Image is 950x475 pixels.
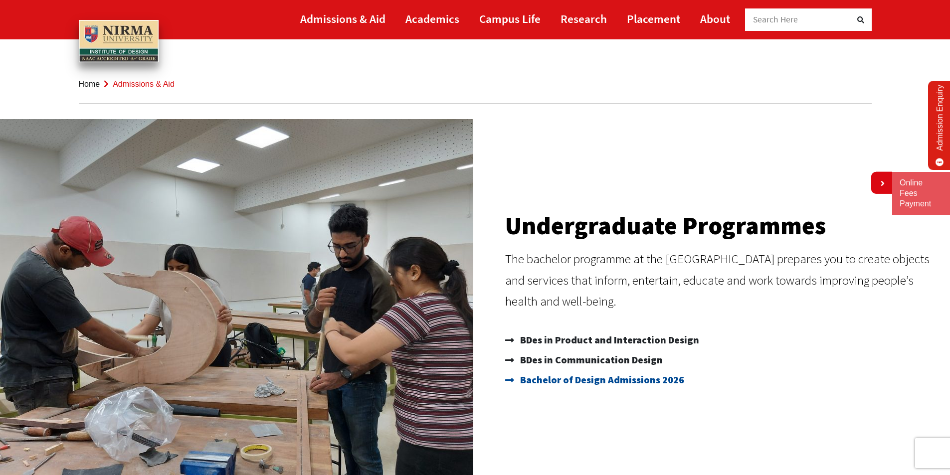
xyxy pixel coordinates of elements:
[505,213,941,238] h2: Undergraduate Programmes
[505,350,941,370] a: BDes in Communication Design
[505,248,941,312] p: The bachelor programme at the [GEOGRAPHIC_DATA] prepares you to create objects and services that ...
[405,7,459,30] a: Academics
[300,7,385,30] a: Admissions & Aid
[518,350,663,370] span: BDes in Communication Design
[561,7,607,30] a: Research
[113,80,175,88] span: Admissions & Aid
[79,80,100,88] a: Home
[700,7,730,30] a: About
[79,20,159,63] img: main_logo
[627,7,680,30] a: Placement
[753,14,798,25] span: Search Here
[505,330,941,350] a: BDes in Product and Interaction Design
[518,370,684,390] span: Bachelor of Design Admissions 2026
[79,65,872,104] nav: breadcrumb
[518,330,699,350] span: BDes in Product and Interaction Design
[505,370,941,390] a: Bachelor of Design Admissions 2026
[479,7,541,30] a: Campus Life
[900,178,943,209] a: Online Fees Payment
